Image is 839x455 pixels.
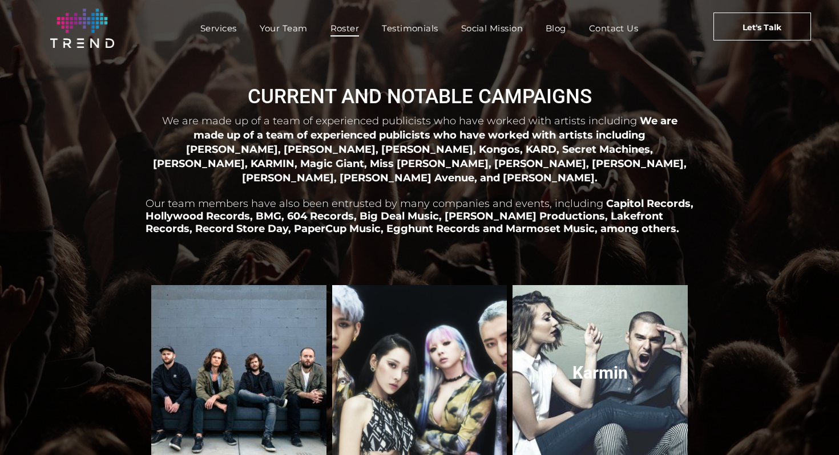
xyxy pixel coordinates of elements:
a: Testimonials [370,20,449,36]
iframe: Chat Widget [634,323,839,455]
span: Our team members have also been entrusted by many companies and events, including [146,197,603,210]
a: Roster [319,20,371,36]
a: Blog [534,20,578,36]
a: Services [189,20,248,36]
span: We are made up of a team of experienced publicists who have worked with artists including [PERSON... [153,115,687,184]
a: Social Mission [450,20,534,36]
a: Contact Us [578,20,650,36]
img: logo [50,9,114,48]
span: We are made up of a team of experienced publicists who have worked with artists including [162,115,637,127]
a: Let's Talk [713,13,811,40]
span: CURRENT AND NOTABLE CAMPAIGNS [248,85,592,108]
span: Let's Talk [743,13,781,42]
a: Your Team [248,20,319,36]
span: Capitol Records, Hollywood Records, BMG, 604 Records, Big Deal Music, [PERSON_NAME] Productions, ... [146,197,693,235]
